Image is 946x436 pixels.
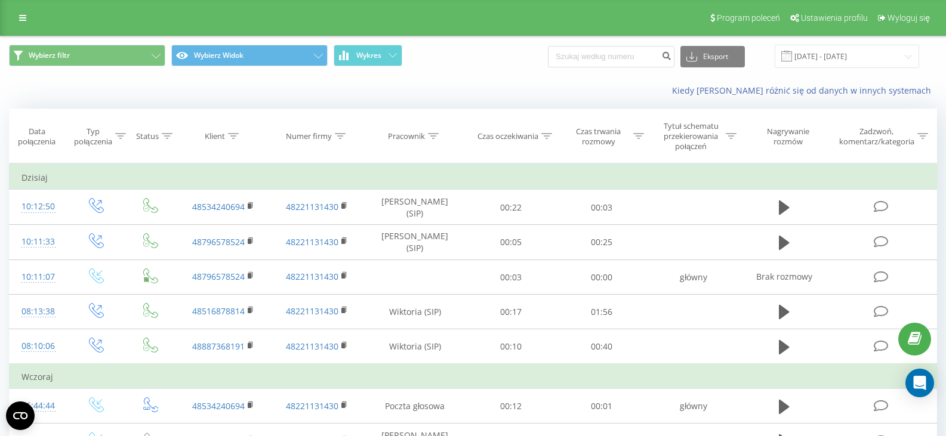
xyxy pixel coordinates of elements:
font: 00:00 [591,271,612,283]
font: 10:11:33 [21,236,55,247]
font: Wyloguj się [888,13,930,23]
font: 00:03 [591,202,612,213]
font: Czas trwania rozmowy [576,126,621,147]
button: Open CMP widget [6,401,35,430]
a: 48221131430 [286,400,338,412]
a: Kiedy [PERSON_NAME] różnić się od danych w innych systemach [672,85,937,96]
font: główny [680,271,707,283]
a: 48221131430 [286,305,338,317]
a: 48221131430 [286,201,338,212]
font: Kiedy [PERSON_NAME] różnić się od danych w innych systemach [672,85,931,96]
font: 10:12:50 [21,200,55,212]
font: 10:11:07 [21,271,55,282]
font: Data połączenia [18,126,56,147]
font: [PERSON_NAME] (SIP) [381,231,448,254]
font: 00:25 [591,237,612,248]
font: Wiktoria (SIP) [389,341,441,352]
font: Klient [205,131,225,141]
font: Status [136,131,159,141]
font: Poczta głosowa [385,401,445,412]
font: [PERSON_NAME] (SIP) [381,196,448,219]
font: Ustawienia profilu [801,13,868,23]
a: 48796578524 [192,271,245,282]
a: 48221131430 [286,236,338,248]
font: Wczoraj [21,371,53,382]
a: 48534240694 [192,400,245,412]
a: 48221131430 [286,271,338,282]
font: Numer firmy [286,131,332,141]
a: 48796578524 [192,236,245,248]
font: Wybierz Widok [194,50,244,60]
a: 48534240694 [192,201,245,212]
a: 48887368191 [192,341,245,352]
font: 01:56 [591,306,612,317]
font: 00:40 [591,341,612,352]
font: Dzisiaj [21,172,48,183]
font: 00:17 [500,306,522,317]
button: Wykres [334,45,402,66]
font: Wykres [356,50,381,60]
font: Pracownik [388,131,425,141]
button: Wybierz Widok [171,45,328,66]
font: 00:05 [500,237,522,248]
font: Tytuł schematu przekierowania połączeń [664,120,719,151]
font: Program poleceń [717,13,780,23]
font: Czas oczekiwania [477,131,538,141]
font: 00:03 [500,271,522,283]
font: 00:22 [500,202,522,213]
font: Zadzwoń, komentarz/kategoria [839,126,914,147]
button: Wybierz filtr [9,45,165,66]
font: Wybierz filtr [29,50,70,60]
button: Eksport [680,46,745,67]
div: Open Intercom Messenger [905,369,934,397]
font: Typ połączenia [74,126,112,147]
font: główny [680,401,707,412]
font: Nagrywanie rozmów [767,126,809,147]
a: 48221131430 [286,341,338,352]
font: Brak rozmowy [756,271,812,282]
font: 08:10:06 [21,340,55,351]
font: 16:44:44 [21,400,55,411]
font: 00:01 [591,401,612,412]
font: 00:10 [500,341,522,352]
font: Wiktoria (SIP) [389,306,441,317]
input: Szukaj według numeru [548,46,674,67]
font: Eksport [703,51,728,61]
font: 00:12 [500,401,522,412]
a: 48516878814 [192,305,245,317]
font: 08:13:38 [21,305,55,317]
